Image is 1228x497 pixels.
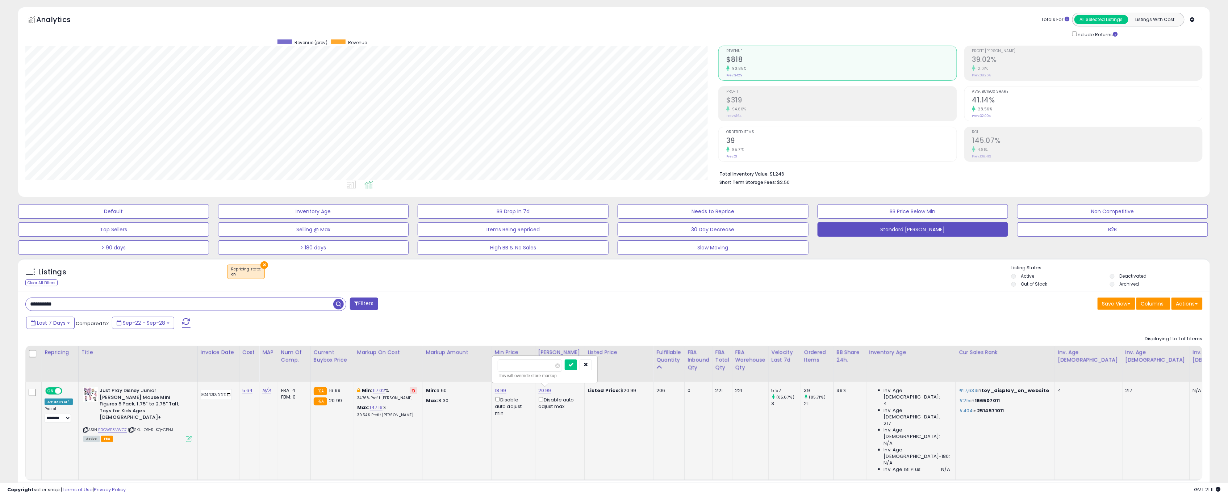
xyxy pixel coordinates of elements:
[357,387,417,401] div: %
[972,154,991,159] small: Prev: 138.41%
[242,387,253,394] a: 5.64
[804,349,831,364] div: Ordered Items
[1125,387,1184,394] div: 217
[719,169,1197,178] li: $1,246
[373,387,385,394] a: 117.02
[1141,300,1164,307] span: Columns
[83,387,192,441] div: ASIN:
[884,440,893,447] span: N/A
[959,397,971,404] span: #215
[83,387,98,402] img: 51f1giE8XWL._SL40_.jpg
[618,222,809,237] button: 30 Day Decrease
[350,298,378,310] button: Filters
[726,55,956,65] h2: $818
[884,460,893,466] span: N/A
[1021,273,1035,279] label: Active
[730,106,746,112] small: 94.66%
[357,404,370,411] b: Max:
[314,397,327,405] small: FBA
[884,447,950,460] span: Inv. Age [DEMOGRAPHIC_DATA]-180:
[656,349,681,364] div: Fulfillable Quantity
[1017,222,1208,237] button: B2B
[976,106,993,112] small: 28.56%
[314,349,351,364] div: Current Buybox Price
[726,73,743,77] small: Prev: $429
[719,179,776,185] b: Short Term Storage Fees:
[82,349,195,356] div: Title
[884,400,887,407] span: 4
[959,349,1052,356] div: Cur Sales Rank
[1098,298,1135,310] button: Save View
[972,96,1202,106] h2: 41.14%
[1011,265,1210,271] p: Listing States:
[976,147,988,152] small: 4.81%
[38,267,66,277] h5: Listings
[726,90,956,94] span: Profit
[418,204,609,219] button: BB Drop in 7d
[884,420,891,427] span: 217
[538,387,551,394] a: 20.99
[959,407,973,414] span: #404
[976,66,989,71] small: 2.01%
[218,222,409,237] button: Selling @ Max
[62,486,93,493] a: Terms of Use
[588,387,621,394] b: Listed Price:
[1136,298,1170,310] button: Columns
[354,346,423,382] th: The percentage added to the cost of goods (COGS) that forms the calculator for Min & Max prices.
[726,49,956,53] span: Revenue
[972,55,1202,65] h2: 39.02%
[281,349,308,364] div: Num of Comp.
[426,397,439,404] strong: Max:
[804,400,834,407] div: 21
[1128,15,1182,24] button: Listings With Cost
[418,240,609,255] button: High BB & No Sales
[426,397,486,404] p: 8.30
[1041,16,1070,23] div: Totals For
[418,222,609,237] button: Items Being Repriced
[37,319,66,327] span: Last 7 Days
[281,387,305,394] div: FBA: 4
[45,349,75,356] div: Repricing
[36,14,85,26] h5: Analytics
[975,397,1000,404] span: 166507011
[730,147,744,152] small: 85.71%
[46,388,55,394] span: ON
[100,387,188,423] b: Just Play Disney Junior [PERSON_NAME] Mouse Mini Figures 5 Pack, 1.75" to 2.75" Tall; Toys for Ki...
[726,114,742,118] small: Prev: $164
[357,349,420,356] div: Markup on Cost
[281,394,305,400] div: FBM: 0
[972,90,1202,94] span: Avg. Buybox Share
[618,204,809,219] button: Needs to Reprice
[837,349,863,364] div: BB Share 24h.
[972,130,1202,134] span: ROI
[231,266,261,277] span: Repricing state :
[719,171,769,177] b: Total Inventory Value:
[735,349,765,371] div: FBA Warehouse Qty
[972,73,991,77] small: Prev: 38.25%
[7,487,126,493] div: seller snap | |
[538,396,579,410] div: Disable auto adjust max
[45,399,73,405] div: Amazon AI *
[495,387,506,394] a: 18.99
[941,466,950,473] span: N/A
[329,387,341,394] span: 16.99
[726,136,956,146] h2: 39
[869,349,953,356] div: Inventory Age
[25,279,58,286] div: Clear All Filters
[776,394,794,400] small: (85.67%)
[495,349,532,356] div: Min Price
[982,387,1049,394] span: toy_display_on_website
[1125,349,1187,364] div: Inv. Age [DEMOGRAPHIC_DATA]
[884,427,950,440] span: Inv. Age [DEMOGRAPHIC_DATA]:
[1119,281,1139,287] label: Archived
[83,436,100,442] span: All listings currently available for purchase on Amazon
[314,387,327,395] small: FBA
[772,349,798,364] div: Velocity Last 7d
[370,404,383,411] a: 147.16
[1119,273,1146,279] label: Deactivated
[242,349,256,356] div: Cost
[772,387,801,394] div: 5.57
[730,66,747,71] small: 90.85%
[357,404,417,418] div: %
[426,387,486,394] p: 6.60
